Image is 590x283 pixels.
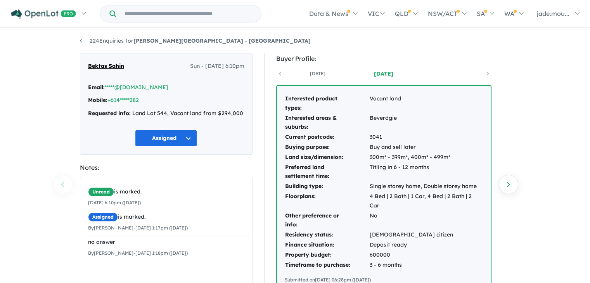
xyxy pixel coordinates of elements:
[369,94,483,113] td: Vacant land
[369,240,483,250] td: Deposit ready
[88,225,188,231] small: By [PERSON_NAME] - [DATE] 1:17pm ([DATE])
[285,152,369,162] td: Land size/dimension:
[537,10,569,17] span: jade.mou...
[88,187,114,197] span: Unread
[88,110,131,117] strong: Requested info:
[88,97,107,104] strong: Mobile:
[88,212,118,222] span: Assigned
[285,240,369,250] td: Finance situation:
[369,142,483,152] td: Buy and sell later
[285,70,351,78] a: [DATE]
[285,181,369,192] td: Building type:
[285,142,369,152] td: Buying purpose:
[369,211,483,230] td: No
[285,230,369,240] td: Residency status:
[285,132,369,142] td: Current postcode:
[285,162,369,182] td: Preferred land settlement time:
[285,113,369,133] td: Interested areas & suburbs:
[118,5,260,22] input: Try estate name, suburb, builder or developer
[133,37,311,44] strong: [PERSON_NAME][GEOGRAPHIC_DATA] - [GEOGRAPHIC_DATA]
[88,62,124,71] span: Bektas Sahin
[351,70,417,78] a: [DATE]
[369,132,483,142] td: 3041
[369,250,483,260] td: 600000
[285,211,369,230] td: Other preference or info:
[80,162,253,173] div: Notes:
[285,250,369,260] td: Property budget:
[285,260,369,270] td: Timeframe to purchase:
[135,130,197,147] button: Assigned
[88,187,250,197] div: is marked.
[88,250,188,256] small: By [PERSON_NAME] - [DATE] 1:18pm ([DATE])
[88,212,250,222] div: is marked.
[369,192,483,211] td: 4 Bed | 2 Bath | 1 Car, 4 Bed | 2 Bath | 2 Car
[276,53,491,64] div: Buyer Profile:
[369,162,483,182] td: Titling in 6 - 12 months
[88,109,244,118] div: Land Lot 544, Vacant land from $294,000
[88,200,141,205] small: [DATE] 6:10pm ([DATE])
[88,84,105,91] strong: Email:
[285,94,369,113] td: Interested product types:
[369,152,483,162] td: 300m² - 399m², 400m² - 499m²
[80,36,510,46] nav: breadcrumb
[369,230,483,240] td: [DEMOGRAPHIC_DATA] citizen
[11,9,76,19] img: Openlot PRO Logo White
[80,37,311,44] a: 224Enquiries for[PERSON_NAME][GEOGRAPHIC_DATA] - [GEOGRAPHIC_DATA]
[369,260,483,270] td: 3 - 6 months
[369,181,483,192] td: Single storey home, Double storey home
[88,238,250,247] div: no answer
[369,113,483,133] td: Beverdgie
[285,192,369,211] td: Floorplans:
[190,62,244,71] span: Sun - [DATE] 6:10pm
